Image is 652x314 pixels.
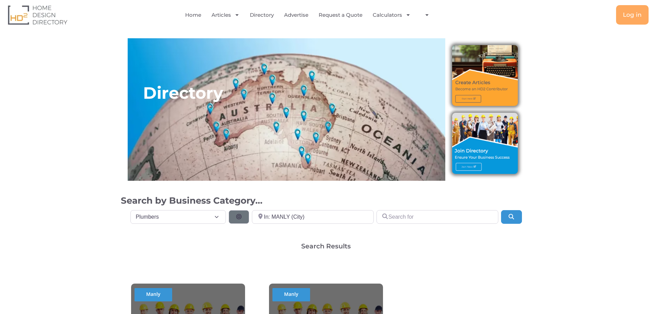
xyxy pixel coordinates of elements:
[121,194,532,207] h2: Search by Business Category...
[143,83,223,103] h2: Directory
[616,5,649,25] a: Log in
[623,12,642,18] span: Log in
[132,7,487,23] nav: Menu
[250,7,274,23] a: Directory
[252,210,374,224] input: Near
[229,210,249,224] button: Search By Distance
[284,7,308,23] a: Advertise
[501,210,522,224] button: Search
[212,7,240,23] a: Articles
[319,7,362,23] a: Request a Quote
[373,7,411,23] a: Calculators
[376,210,498,224] input: Search for
[185,7,201,23] a: Home
[272,288,310,300] h2: Manly
[301,243,351,249] h2: Search Results
[135,288,172,300] h2: Manly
